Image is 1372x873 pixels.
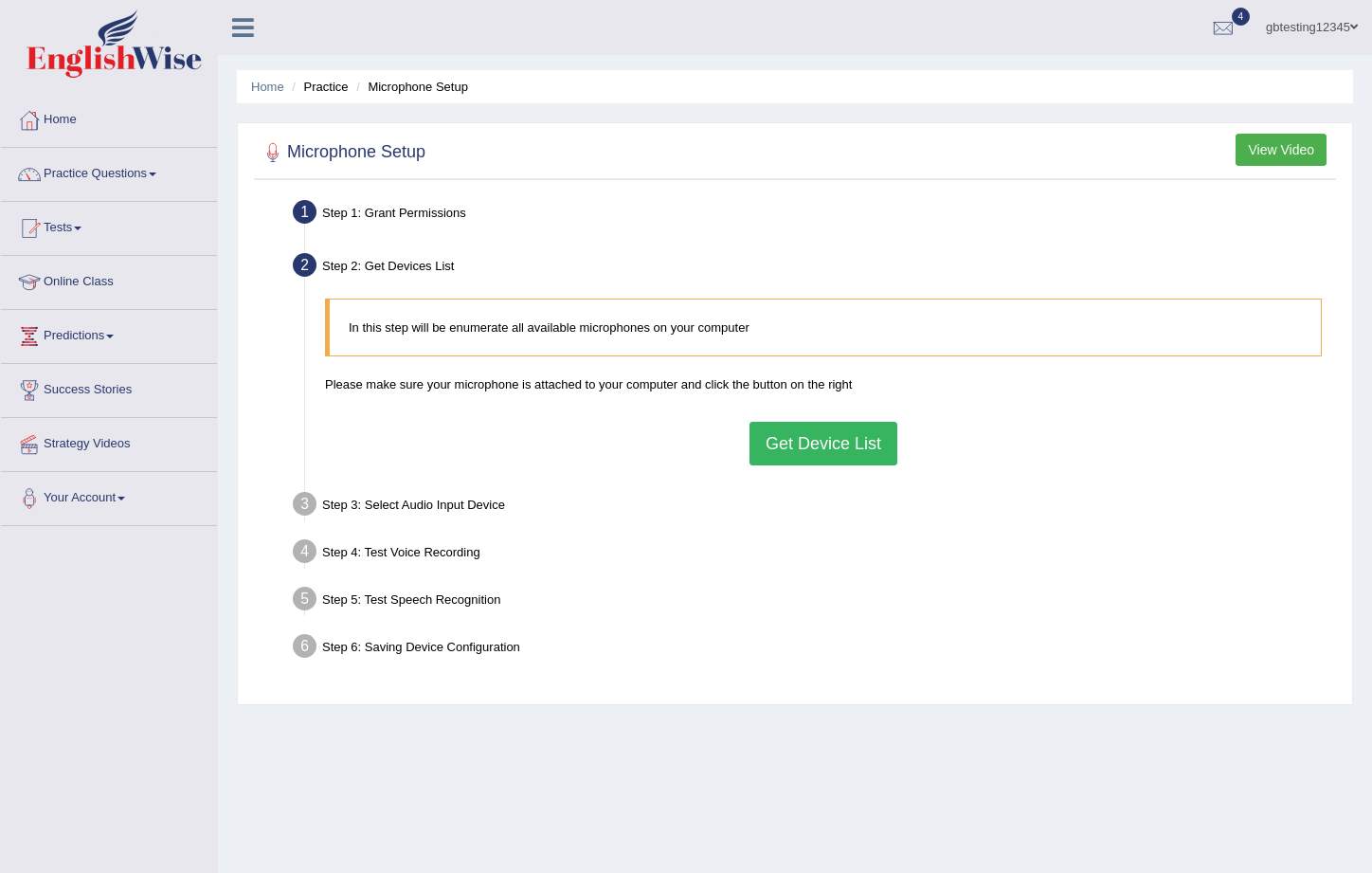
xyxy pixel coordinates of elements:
[284,247,1344,289] div: Step 2: Get Devices List
[259,138,425,167] h2: Microphone Setup
[325,299,1322,356] blockquote: In this step will be enumerate all available microphones on your computer
[251,80,284,94] a: Home
[749,422,897,465] button: Get Device List
[284,534,1344,575] div: Step 4: Test Voice Recording
[284,194,1344,236] div: Step 1: Grant Permissions
[1,256,217,303] a: Online Class
[1236,134,1327,166] button: View Video
[287,78,348,96] li: Practice
[1,310,217,357] a: Predictions
[325,375,1322,393] p: Please make sure your microphone is attached to your computer and click the button on the right
[1,94,217,141] a: Home
[1,148,217,195] a: Practice Questions
[284,628,1344,670] div: Step 6: Saving Device Configuration
[284,581,1344,623] div: Step 5: Test Speech Recognition
[1232,8,1251,26] span: 4
[1,202,217,249] a: Tests
[1,364,217,411] a: Success Stories
[352,78,468,96] li: Microphone Setup
[284,486,1344,528] div: Step 3: Select Audio Input Device
[1,418,217,465] a: Strategy Videos
[1,472,217,519] a: Your Account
